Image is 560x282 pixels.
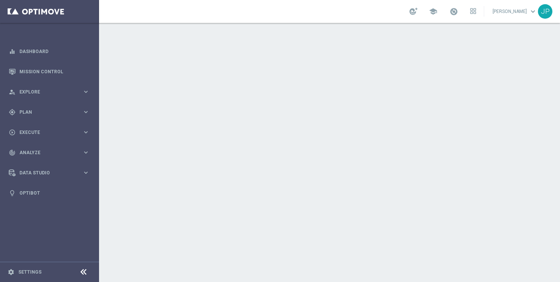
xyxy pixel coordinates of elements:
[9,48,16,55] i: equalizer
[8,109,90,115] button: gps_fixed Plan keyboard_arrow_right
[9,149,16,156] i: track_changes
[8,129,90,135] button: play_circle_outline Execute keyboard_arrow_right
[82,129,90,136] i: keyboard_arrow_right
[82,169,90,176] i: keyboard_arrow_right
[19,171,82,175] span: Data Studio
[9,190,16,197] i: lightbulb
[9,129,16,136] i: play_circle_outline
[8,150,90,156] button: track_changes Analyze keyboard_arrow_right
[82,149,90,156] i: keyboard_arrow_right
[538,4,552,19] div: JP
[19,130,82,135] span: Execute
[9,109,82,116] div: Plan
[9,183,90,203] div: Optibot
[9,89,16,95] i: person_search
[19,61,90,82] a: Mission Control
[8,190,90,196] button: lightbulb Optibot
[429,7,437,16] span: school
[492,6,538,17] a: [PERSON_NAME]keyboard_arrow_down
[18,270,42,274] a: Settings
[9,109,16,116] i: gps_fixed
[9,169,82,176] div: Data Studio
[9,149,82,156] div: Analyze
[19,150,82,155] span: Analyze
[529,7,537,16] span: keyboard_arrow_down
[19,110,82,114] span: Plan
[8,89,90,95] button: person_search Explore keyboard_arrow_right
[9,89,82,95] div: Explore
[19,183,90,203] a: Optibot
[82,108,90,116] i: keyboard_arrow_right
[8,48,90,55] button: equalizer Dashboard
[8,269,14,276] i: settings
[9,61,90,82] div: Mission Control
[8,69,90,75] button: Mission Control
[19,41,90,61] a: Dashboard
[9,129,82,136] div: Execute
[8,170,90,176] button: Data Studio keyboard_arrow_right
[19,90,82,94] span: Explore
[82,88,90,95] i: keyboard_arrow_right
[9,41,90,61] div: Dashboard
